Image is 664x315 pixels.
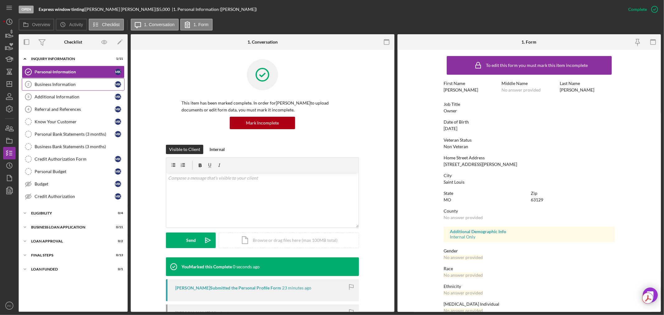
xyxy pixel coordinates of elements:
div: M K [115,156,121,162]
div: M K [115,106,121,112]
div: M K [115,193,121,200]
div: LOAN FUNDED [31,267,107,271]
div: Know Your Customer [35,119,115,124]
div: Open Intercom Messenger [643,288,658,303]
div: 0 / 4 [112,211,123,215]
div: Race [444,266,615,271]
div: [PERSON_NAME] [PERSON_NAME] | [85,7,157,12]
div: M K [115,131,121,137]
div: Home Street Address [444,155,615,160]
button: FC [3,299,16,312]
button: Internal [206,145,228,154]
div: Budget [35,181,115,186]
button: Checklist [89,19,124,31]
div: M K [115,119,121,125]
div: Business Information [35,82,115,87]
div: No answer provided [502,87,541,92]
div: No answer provided [444,215,483,220]
button: Activity [56,19,87,31]
label: Activity [69,22,83,27]
button: 1. Form [180,19,213,31]
a: Business Bank Statements (3 months) [22,140,125,153]
div: To edit this form you must mark this item incomplete [486,63,588,68]
div: You Marked this Complete [181,264,232,269]
div: INQUIRY INFORMATION [31,57,107,61]
div: [DATE] [444,126,457,131]
time: 2025-09-04 15:33 [282,285,311,290]
button: Visible to Client [166,145,203,154]
text: FC [7,304,12,308]
a: Personal Bank Statements (3 months)MK [22,128,125,140]
a: Know Your CustomerMK [22,115,125,128]
div: City [444,173,615,178]
button: 1. Conversation [131,19,179,31]
p: This item has been marked complete. In order for [PERSON_NAME] to upload documents or edit form d... [181,100,343,114]
a: Credit AuthorizationMK [22,190,125,203]
div: | 1. Personal Information ([PERSON_NAME]) [172,7,257,12]
div: | [39,7,85,12]
a: 2Business InformationMK [22,78,125,91]
div: Veteran Status [444,138,615,143]
label: Checklist [102,22,120,27]
div: Internal Only [450,234,609,239]
div: Additional Demographic Info [450,229,609,234]
div: No answer provided [444,255,483,260]
div: Complete [628,3,647,16]
div: M K [115,168,121,175]
div: Business Bank Statements (3 months) [35,144,124,149]
div: Non Veteran [444,144,468,149]
a: 4Referral and ReferencesMK [22,103,125,115]
div: M K [115,69,121,75]
div: Checklist [64,40,82,45]
div: Date of Birth [444,120,615,125]
div: [PERSON_NAME] Submitted the Personal Profile Form [175,285,281,290]
div: Credit Authorization Form [35,157,115,162]
div: 0 / 13 [112,253,123,257]
span: $5,000 [157,7,170,12]
div: Job Title [444,102,615,107]
a: BudgetMK [22,178,125,190]
div: M K [115,81,121,87]
div: First Name [444,81,499,86]
div: BUSINESS LOAN APPLICATION [31,225,107,229]
div: Referral and References [35,107,115,112]
button: Send [166,233,216,248]
label: Overview [32,22,50,27]
div: Zip [531,191,615,196]
div: Personal Information [35,69,115,74]
tspan: 4 [27,107,30,111]
a: Personal InformationMK [22,66,125,78]
tspan: 2 [27,82,29,86]
div: No answer provided [444,290,483,295]
div: No answer provided [444,273,483,278]
div: Owner [444,108,457,113]
button: Overview [19,19,54,31]
div: Internal [210,145,225,154]
div: Credit Authorization [35,194,115,199]
div: Middle Name [502,81,557,86]
div: MO [444,197,451,202]
div: Final Steps [31,253,107,257]
div: 0 / 2 [112,239,123,243]
b: Express window tinting [39,7,84,12]
div: Gender [444,248,615,253]
button: Complete [622,3,661,16]
div: Last Name [560,81,615,86]
div: County [444,209,615,214]
div: M K [115,181,121,187]
div: State [444,191,528,196]
div: Open [19,6,34,13]
div: 63129 [531,197,543,202]
div: Visible to Client [169,145,200,154]
a: Credit Authorization FormMK [22,153,125,165]
div: 1. Form [522,40,537,45]
div: [PERSON_NAME] [560,87,594,92]
div: Personal Budget [35,169,115,174]
label: 1. Conversation [144,22,175,27]
button: Mark Incomplete [230,117,295,129]
div: Send [186,233,196,248]
div: [PERSON_NAME] [444,87,478,92]
div: [MEDICAL_DATA] Individual [444,302,615,307]
a: 3Additional InformationMK [22,91,125,103]
div: Eligibility [31,211,107,215]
